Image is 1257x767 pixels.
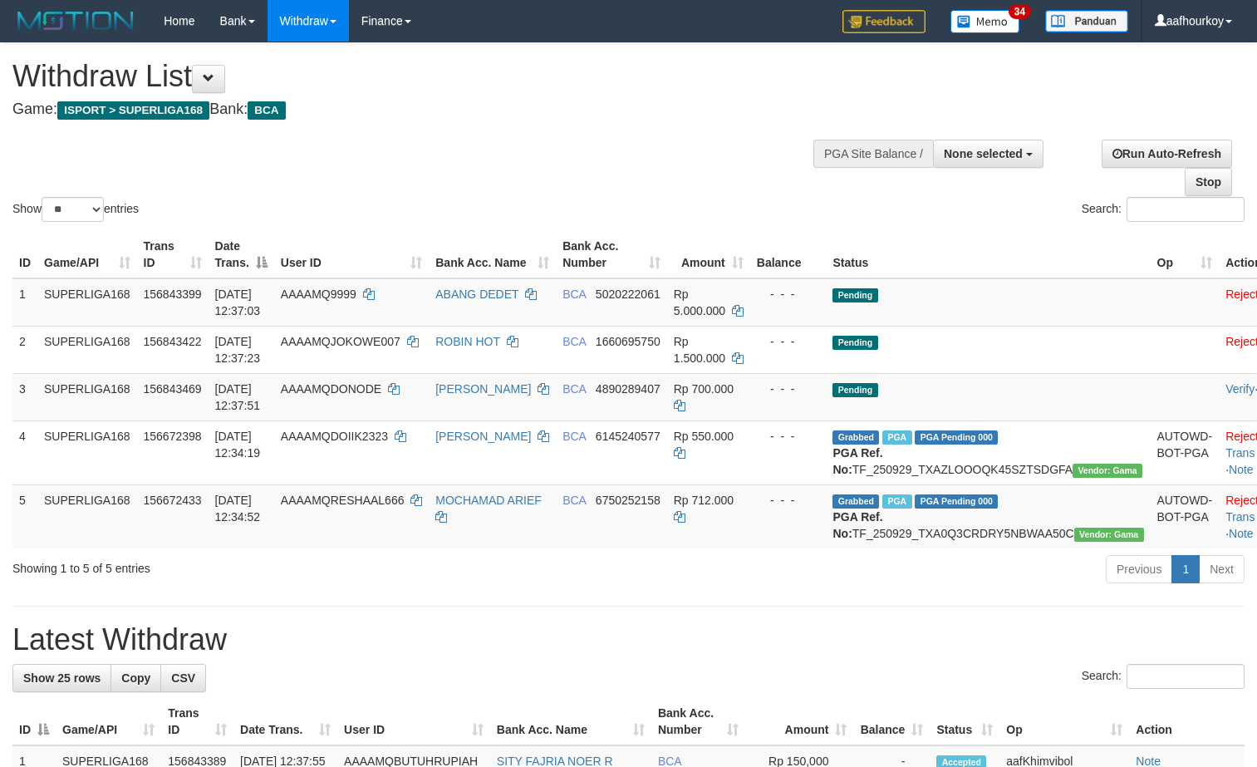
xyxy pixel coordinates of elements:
[12,278,37,327] td: 1
[1106,555,1172,583] a: Previous
[1185,168,1232,196] a: Stop
[274,231,429,278] th: User ID: activate to sort column ascending
[215,288,261,317] span: [DATE] 12:37:03
[674,382,734,396] span: Rp 700.000
[832,383,877,397] span: Pending
[826,231,1150,278] th: Status
[37,278,137,327] td: SUPERLIGA168
[562,494,586,507] span: BCA
[281,494,405,507] span: AAAAMQRESHAAL666
[429,231,556,278] th: Bank Acc. Name: activate to sort column ascending
[745,698,853,745] th: Amount: activate to sort column ascending
[1082,197,1245,222] label: Search:
[281,335,400,348] span: AAAAMQJOKOWE007
[1229,463,1254,476] a: Note
[435,335,500,348] a: ROBIN HOT
[215,335,261,365] span: [DATE] 12:37:23
[121,671,150,685] span: Copy
[144,494,202,507] span: 156672433
[832,430,879,445] span: Grabbed
[281,288,356,301] span: AAAAMQ9999
[1074,528,1144,542] span: Vendor URL: https://trx31.1velocity.biz
[144,288,202,301] span: 156843399
[832,510,882,540] b: PGA Ref. No:
[853,698,930,745] th: Balance: activate to sort column ascending
[882,430,911,445] span: Marked by aafsoycanthlai
[57,101,209,120] span: ISPORT > SUPERLIGA168
[826,484,1150,548] td: TF_250929_TXA0Q3CRDRY5NBWAA50C
[37,373,137,420] td: SUPERLIGA168
[596,288,660,301] span: Copy 5020222061 to clipboard
[435,382,531,396] a: [PERSON_NAME]
[1199,555,1245,583] a: Next
[950,10,1020,33] img: Button%20Memo.svg
[915,430,998,445] span: PGA Pending
[12,553,511,577] div: Showing 1 to 5 of 5 entries
[1151,484,1220,548] td: AUTOWD-BOT-PGA
[651,698,745,745] th: Bank Acc. Number: activate to sort column ascending
[842,10,926,33] img: Feedback.jpg
[435,430,531,443] a: [PERSON_NAME]
[562,335,586,348] span: BCA
[12,484,37,548] td: 5
[12,326,37,373] td: 2
[826,420,1150,484] td: TF_250929_TXAZLOOOQK45SZTSDGFA
[1229,527,1254,540] a: Note
[12,698,56,745] th: ID: activate to sort column descending
[1102,140,1232,168] a: Run Auto-Refresh
[757,381,820,397] div: - - -
[813,140,933,168] div: PGA Site Balance /
[933,140,1043,168] button: None selected
[1129,698,1245,745] th: Action
[12,197,139,222] label: Show entries
[56,698,161,745] th: Game/API: activate to sort column ascending
[750,231,827,278] th: Balance
[674,335,725,365] span: Rp 1.500.000
[215,494,261,524] span: [DATE] 12:34:52
[144,430,202,443] span: 156672398
[490,698,651,745] th: Bank Acc. Name: activate to sort column ascending
[281,430,388,443] span: AAAAMQDOIIK2323
[37,326,137,373] td: SUPERLIGA168
[1127,197,1245,222] input: Search:
[562,430,586,443] span: BCA
[757,492,820,509] div: - - -
[37,231,137,278] th: Game/API: activate to sort column ascending
[233,698,337,745] th: Date Trans.: activate to sort column ascending
[832,446,882,476] b: PGA Ref. No:
[12,101,822,118] h4: Game: Bank:
[596,494,660,507] span: Copy 6750252158 to clipboard
[12,623,1245,656] h1: Latest Withdraw
[1009,4,1031,19] span: 34
[915,494,998,509] span: PGA Pending
[674,430,734,443] span: Rp 550.000
[435,288,518,301] a: ABANG DEDET
[23,671,101,685] span: Show 25 rows
[12,420,37,484] td: 4
[1151,420,1220,484] td: AUTOWD-BOT-PGA
[161,698,233,745] th: Trans ID: activate to sort column ascending
[757,333,820,350] div: - - -
[144,382,202,396] span: 156843469
[757,286,820,302] div: - - -
[596,430,660,443] span: Copy 6145240577 to clipboard
[209,231,274,278] th: Date Trans.: activate to sort column descending
[42,197,104,222] select: Showentries
[215,430,261,460] span: [DATE] 12:34:19
[556,231,667,278] th: Bank Acc. Number: activate to sort column ascending
[944,147,1023,160] span: None selected
[12,664,111,692] a: Show 25 rows
[1073,464,1142,478] span: Vendor URL: https://trx31.1velocity.biz
[832,336,877,350] span: Pending
[337,698,490,745] th: User ID: activate to sort column ascending
[999,698,1129,745] th: Op: activate to sort column ascending
[171,671,195,685] span: CSV
[596,382,660,396] span: Copy 4890289407 to clipboard
[562,288,586,301] span: BCA
[248,101,285,120] span: BCA
[12,231,37,278] th: ID
[596,335,660,348] span: Copy 1660695750 to clipboard
[215,382,261,412] span: [DATE] 12:37:51
[832,494,879,509] span: Grabbed
[281,382,381,396] span: AAAAMQDONODE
